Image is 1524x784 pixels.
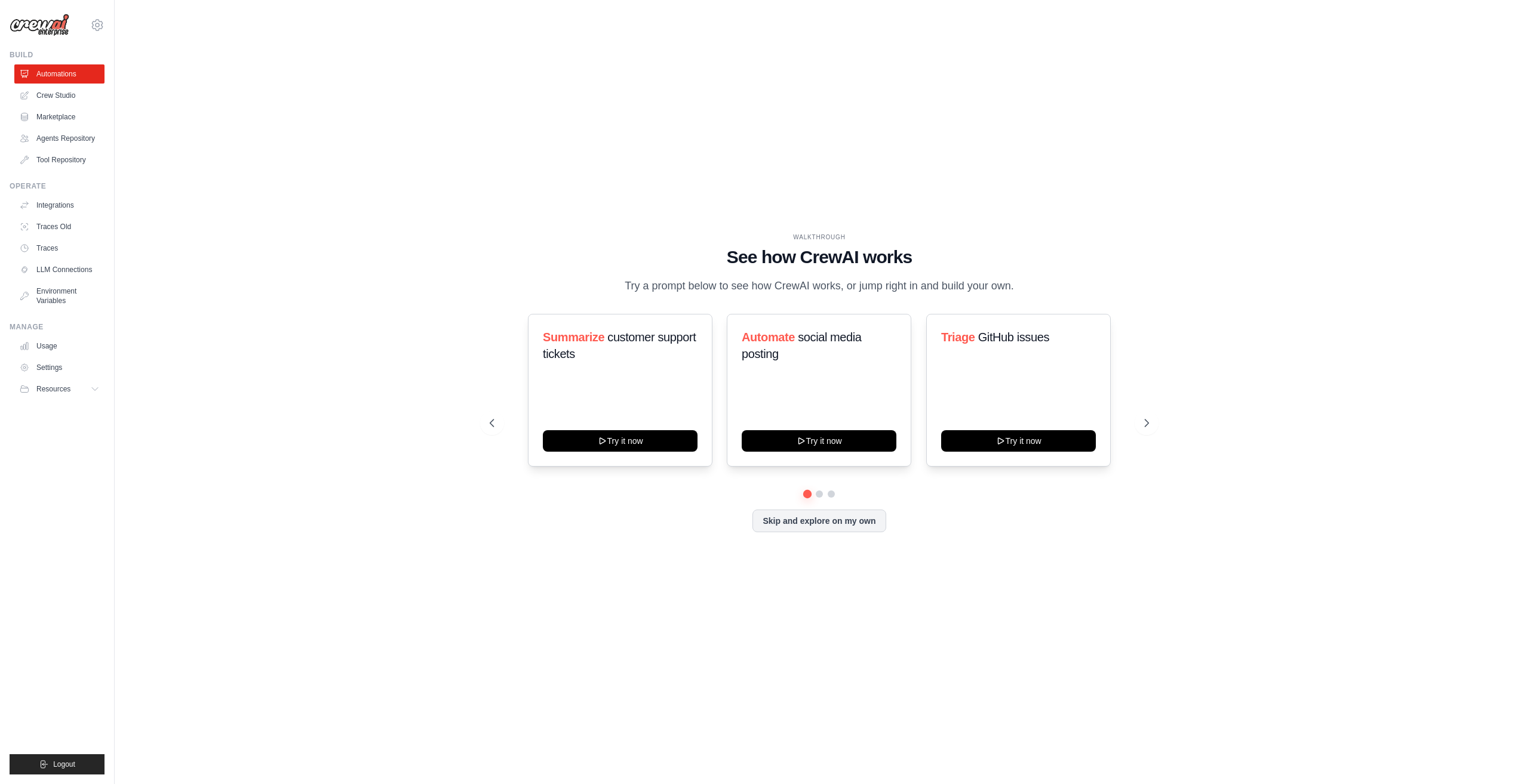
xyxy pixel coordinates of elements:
p: Try a prompt below to see how CrewAI works, or jump right in and build your own. [619,277,1020,295]
span: Logout [53,760,75,769]
button: Try it now [742,430,896,452]
span: Triage [941,331,975,344]
span: Automate [742,331,795,344]
span: Resources [36,384,70,394]
a: Marketplace [14,107,105,126]
div: WALKTHROUGH [490,233,1149,242]
span: GitHub issues [978,331,1049,344]
h1: See how CrewAI works [490,246,1149,268]
a: Settings [14,358,105,377]
button: Skip and explore on my own [752,510,886,532]
div: Operate [10,181,105,191]
div: Build [10,50,105,60]
div: Manage [10,322,105,332]
span: customer support tickets [543,331,696,360]
a: Environment Variables [14,282,105,310]
span: social media posting [742,331,862,360]
img: Logo [10,14,69,36]
a: Tool Repository [14,150,105,169]
button: Try it now [941,430,1096,452]
button: Try it now [543,430,698,452]
button: Resources [14,379,105,399]
a: LLM Connections [14,260,105,279]
span: Summarize [543,331,604,344]
a: Traces [14,239,105,258]
a: Crew Studio [14,86,105,105]
a: Usage [14,337,105,356]
a: Integrations [14,196,105,215]
button: Logout [10,754,105,774]
a: Agents Repository [14,129,105,148]
a: Automations [14,64,105,84]
a: Traces Old [14,217,105,236]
